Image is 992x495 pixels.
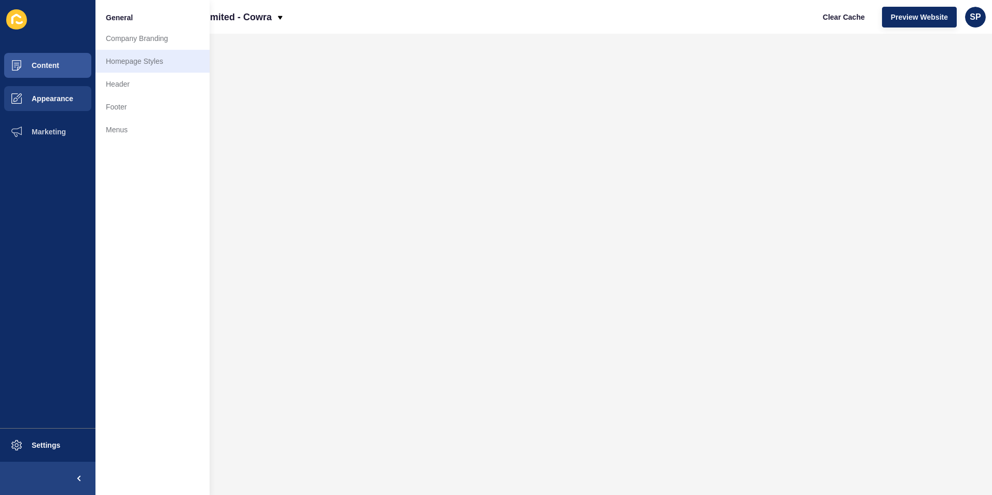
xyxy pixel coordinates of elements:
[95,95,210,118] a: Footer
[106,12,133,23] span: General
[823,12,865,22] span: Clear Cache
[95,50,210,73] a: Homepage Styles
[882,7,957,27] button: Preview Website
[95,27,210,50] a: Company Branding
[891,12,948,22] span: Preview Website
[102,4,272,30] p: [PERSON_NAME] Pty. Limited - Cowra
[95,118,210,141] a: Menus
[95,73,210,95] a: Header
[970,12,981,22] span: SP
[814,7,874,27] button: Clear Cache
